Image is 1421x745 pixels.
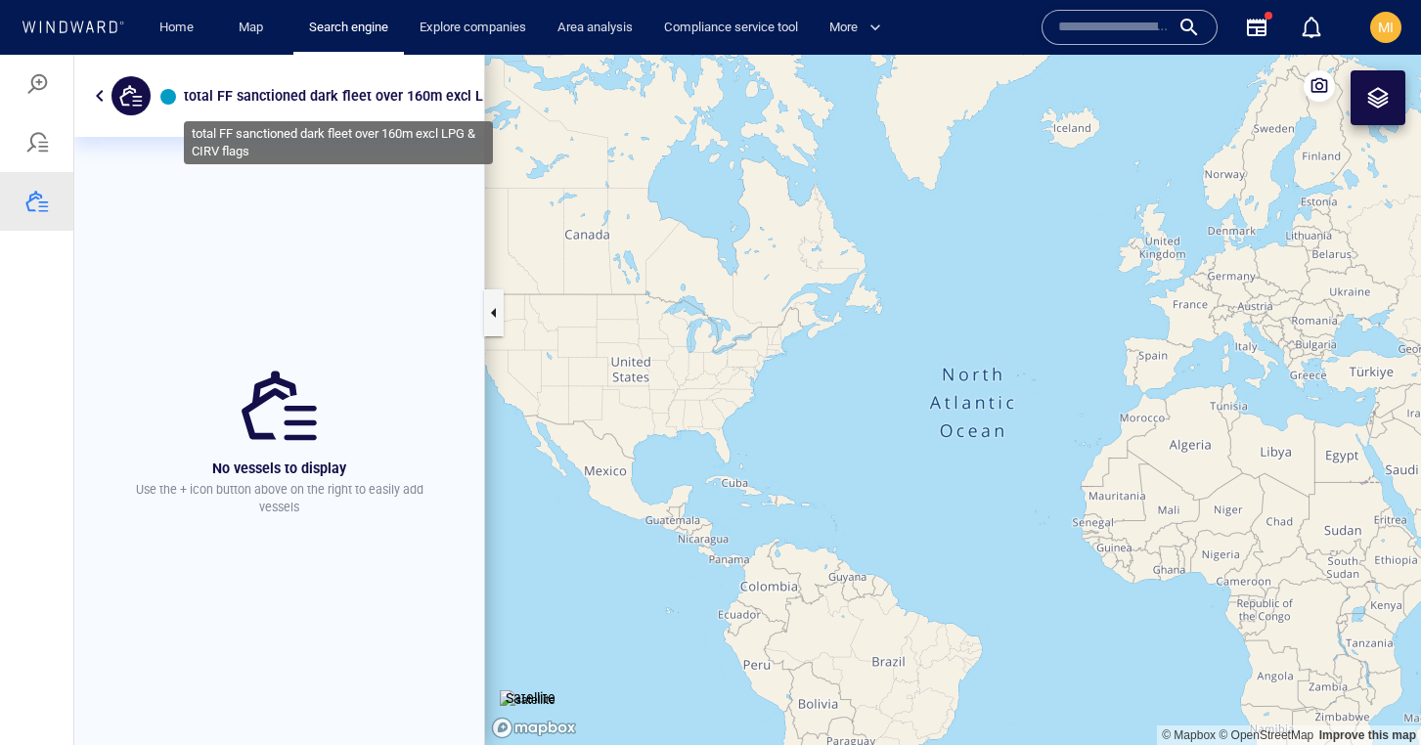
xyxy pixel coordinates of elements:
[1300,16,1323,39] div: Notification center
[506,632,555,655] p: Satellite
[1219,674,1313,687] a: OpenStreetMap
[223,11,286,45] button: Map
[145,11,207,45] button: Home
[1378,20,1394,35] span: MI
[1319,674,1416,687] a: Map feedback
[1366,8,1405,47] button: MI
[550,11,641,45] a: Area analysis
[184,29,543,54] h6: total FF sanctioned dark fleet over 160m excl LPG & CIRV flags
[231,11,278,45] a: Map
[1338,657,1406,730] iframe: Chat
[1162,674,1216,687] a: Mapbox
[500,635,555,655] img: satellite
[121,426,437,461] p: Use the + icon button above on the right to easily add vessels
[829,17,881,39] span: More
[656,11,806,45] a: Compliance service tool
[822,11,898,45] button: More
[491,662,577,684] a: Mapbox logo
[301,11,396,45] a: Search engine
[152,11,201,45] a: Home
[412,11,534,45] a: Explore companies
[121,402,437,425] p: No vessels to display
